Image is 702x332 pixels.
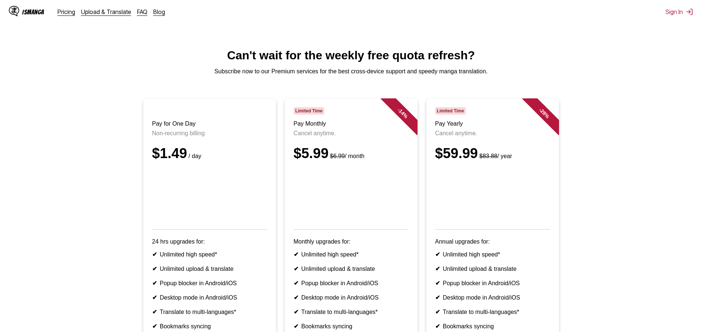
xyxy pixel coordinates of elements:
b: ✔ [435,309,440,315]
li: Unlimited upload & translate [152,265,267,272]
li: Desktop mode in Android/iOS [435,294,550,301]
s: $6.99 [330,153,345,159]
b: ✔ [294,323,298,329]
a: Pricing [57,8,75,15]
img: Sign out [686,8,693,15]
li: Bookmarks syncing [294,323,409,330]
li: Unlimited high speed* [294,251,409,258]
div: - 28 % [522,91,566,135]
p: Subscribe now to our Premium services for the best cross-device support and speedy manga translat... [6,68,696,75]
b: ✔ [435,323,440,329]
h1: Can't wait for the weekly free quota refresh? [6,49,696,62]
b: ✔ [152,323,157,329]
img: IsManga Logo [9,6,19,16]
b: ✔ [294,280,298,286]
h3: Pay Yearly [435,120,550,127]
div: $1.49 [152,146,267,161]
b: ✔ [435,294,440,301]
li: Desktop mode in Android/iOS [294,294,409,301]
div: $59.99 [435,146,550,161]
li: Unlimited upload & translate [435,265,550,272]
button: Sign In [666,8,693,15]
li: Bookmarks syncing [435,323,550,330]
iframe: PayPal [435,170,550,219]
li: Unlimited high speed* [435,251,550,258]
li: Unlimited high speed* [152,251,267,258]
li: Translate to multi-languages* [435,308,550,315]
li: Translate to multi-languages* [152,308,267,315]
li: Translate to multi-languages* [294,308,409,315]
li: Desktop mode in Android/iOS [152,294,267,301]
b: ✔ [152,280,157,286]
small: / day [187,153,202,159]
li: Bookmarks syncing [152,323,267,330]
div: IsManga [22,8,44,15]
li: Popup blocker in Android/iOS [435,280,550,287]
p: Non-recurring billing [152,130,267,137]
p: Cancel anytime. [435,130,550,137]
b: ✔ [294,266,298,272]
b: ✔ [294,294,298,301]
iframe: PayPal [294,170,409,219]
p: Monthly upgrades for: [294,238,409,245]
h3: Pay Monthly [294,120,409,127]
b: ✔ [435,251,440,258]
small: / year [478,153,512,159]
b: ✔ [294,309,298,315]
a: FAQ [137,8,147,15]
p: Annual upgrades for: [435,238,550,245]
b: ✔ [435,266,440,272]
b: ✔ [152,294,157,301]
a: Upload & Translate [81,8,131,15]
b: ✔ [152,251,157,258]
iframe: PayPal [152,170,267,219]
li: Unlimited upload & translate [294,265,409,272]
b: ✔ [435,280,440,286]
s: $83.88 [479,153,497,159]
p: Cancel anytime. [294,130,409,137]
small: / month [329,153,364,159]
li: Popup blocker in Android/iOS [152,280,267,287]
a: Blog [153,8,165,15]
div: $5.99 [294,146,409,161]
b: ✔ [152,266,157,272]
span: Limited Time [435,107,466,115]
p: 24 hrs upgrades for: [152,238,267,245]
div: - 14 % [380,91,425,135]
h3: Pay for One Day [152,120,267,127]
span: Limited Time [294,107,324,115]
li: Popup blocker in Android/iOS [294,280,409,287]
a: IsManga LogoIsManga [9,6,57,18]
b: ✔ [152,309,157,315]
b: ✔ [294,251,298,258]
